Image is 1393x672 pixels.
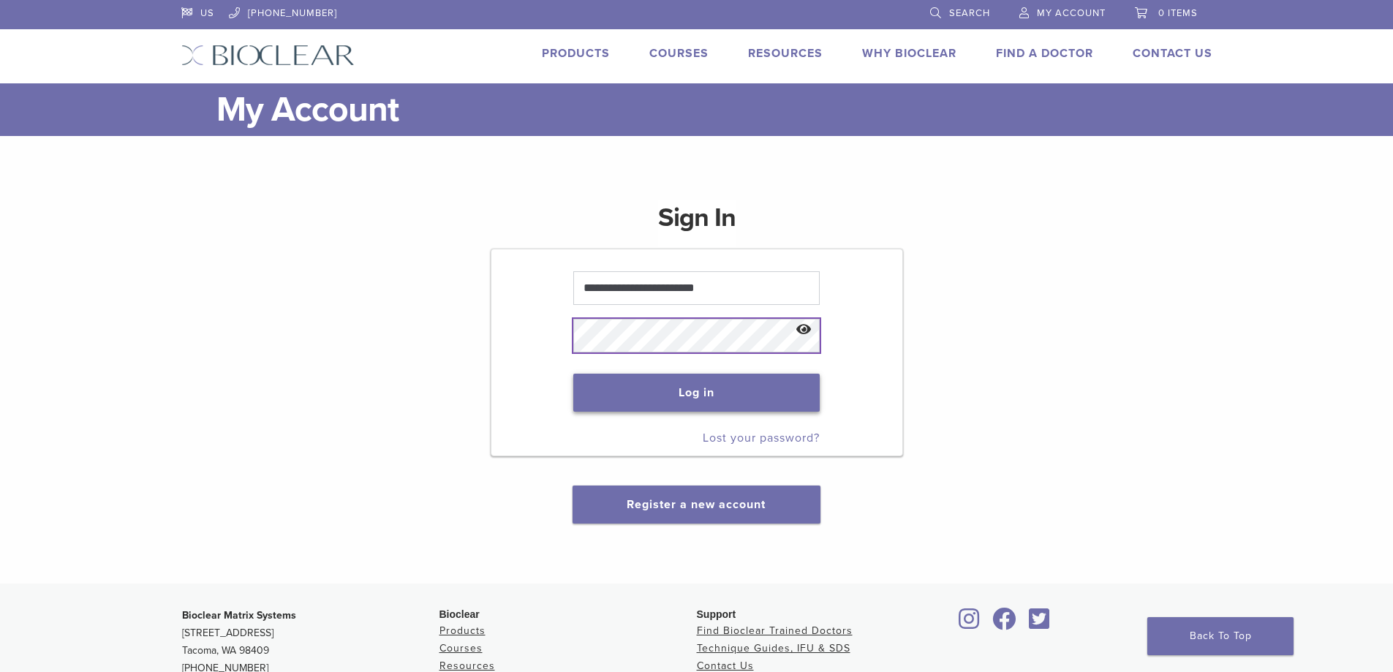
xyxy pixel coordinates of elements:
[216,83,1212,136] h1: My Account
[439,608,480,620] span: Bioclear
[439,642,483,654] a: Courses
[439,624,486,637] a: Products
[697,642,850,654] a: Technique Guides, IFU & SDS
[1158,7,1198,19] span: 0 items
[1024,616,1055,631] a: Bioclear
[649,46,709,61] a: Courses
[748,46,823,61] a: Resources
[788,312,820,349] button: Show password
[1133,46,1212,61] a: Contact Us
[573,374,820,412] button: Log in
[1147,617,1294,655] a: Back To Top
[697,660,754,672] a: Contact Us
[697,624,853,637] a: Find Bioclear Trained Doctors
[181,45,355,66] img: Bioclear
[697,608,736,620] span: Support
[949,7,990,19] span: Search
[988,616,1022,631] a: Bioclear
[1037,7,1106,19] span: My Account
[703,431,820,445] a: Lost your password?
[627,497,766,512] a: Register a new account
[573,486,820,524] button: Register a new account
[439,660,495,672] a: Resources
[658,200,736,247] h1: Sign In
[862,46,956,61] a: Why Bioclear
[182,609,296,622] strong: Bioclear Matrix Systems
[954,616,985,631] a: Bioclear
[996,46,1093,61] a: Find A Doctor
[542,46,610,61] a: Products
